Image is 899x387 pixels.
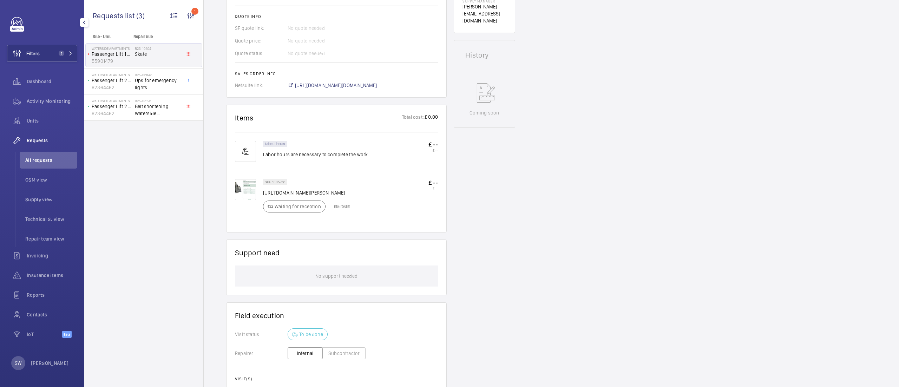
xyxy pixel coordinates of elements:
span: Repair team view [25,235,77,242]
span: [URL][DOMAIN_NAME][DOMAIN_NAME] [295,82,377,89]
span: Requests list [93,11,136,20]
p: Labour hours [265,143,286,145]
span: IoT [27,331,62,338]
p: [URL][DOMAIN_NAME][PERSON_NAME] [263,189,350,196]
p: Waterside Apartments [92,99,132,103]
p: Site - Unit [84,34,131,39]
span: 1 [59,51,64,56]
p: Passenger Lift 2 aruba [92,103,132,110]
span: Technical S. view [25,216,77,223]
span: Reports [27,291,77,299]
span: Dashboard [27,78,77,85]
h2: R25-10394 [135,46,181,51]
h2: Quote info [235,14,438,19]
p: No support needed [315,265,357,287]
h1: Field execution [235,311,438,320]
p: Waterside Apartments [92,73,132,77]
p: 82364462 [92,110,132,117]
button: Internal [288,347,323,359]
span: Filters [26,50,40,57]
h2: R25-06848 [135,73,181,77]
p: £ -- [428,179,438,186]
h1: Support need [235,248,280,257]
span: Units [27,117,77,124]
p: Passenger Lift 2 aruba [92,77,132,84]
p: ETA: [DATE] [330,204,350,209]
span: Contacts [27,311,77,318]
p: £ -- [428,186,438,191]
span: Ups for emergency lights [135,77,181,91]
p: Coming soon [470,109,499,116]
button: Filters1 [7,45,77,62]
h2: Sales order info [235,71,438,76]
span: Belt shortening. Waterside apartments [GEOGRAPHIC_DATA] [135,103,181,117]
p: 55901479 [92,58,132,65]
p: To be done [299,331,323,338]
button: Subcontractor [322,347,366,359]
a: [URL][DOMAIN_NAME][DOMAIN_NAME] [288,82,377,89]
span: CSM view [25,176,77,183]
p: SW [15,360,21,367]
p: Repair title [133,34,180,39]
span: Insurance items [27,272,77,279]
span: All requests [25,157,77,164]
p: Waterside Apartments [92,46,132,51]
p: Waiting for reception [275,203,321,210]
p: Labor hours are necessary to complete the work. [263,151,369,158]
span: Supply view [25,196,77,203]
p: £ 0.00 [424,113,438,122]
p: [PERSON_NAME][EMAIL_ADDRESS][DOMAIN_NAME] [462,3,506,24]
p: £ -- [428,141,438,148]
h2: R25-03196 [135,99,181,103]
h1: History [465,52,504,59]
img: w9GnniTlyFJF_Wspu0OlDhM6VYpiOXg-V52EXsEgdyBuC2VK.png [235,179,256,200]
span: Skate [135,51,181,58]
p: [PERSON_NAME] [31,360,69,367]
p: £ -- [428,148,438,152]
h1: Items [235,113,254,122]
p: SKU 1005766 [265,181,285,183]
p: 82364462 [92,84,132,91]
span: Requests [27,137,77,144]
span: Beta [62,331,72,338]
p: Passenger Lift 1 montague [92,51,132,58]
span: Invoicing [27,252,77,259]
span: Activity Monitoring [27,98,77,105]
p: Total cost: [402,113,424,122]
img: muscle-sm.svg [235,141,256,162]
h2: Visit(s) [235,376,438,381]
